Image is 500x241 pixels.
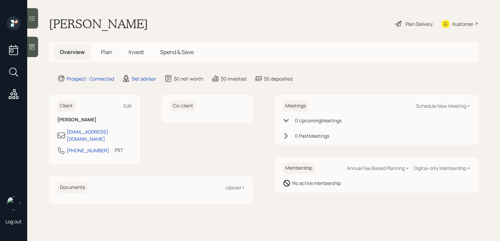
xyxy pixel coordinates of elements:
[416,103,470,109] div: Schedule New Meeting +
[174,75,203,82] div: $0 net-worth
[123,103,132,109] div: Edit
[283,162,315,174] h6: Membership
[405,20,433,28] div: Plan Delivery
[160,48,194,56] span: Spend & Save
[5,218,22,225] div: Log out
[221,75,246,82] div: $0 invested
[115,147,123,154] div: PST
[67,75,114,82] div: Prospect · Connected
[7,196,20,210] img: retirable_logo.png
[347,165,409,171] div: Annual Fee Based Planning +
[67,128,132,142] div: [EMAIL_ADDRESS][DOMAIN_NAME]
[57,117,132,123] h6: [PERSON_NAME]
[295,117,341,124] div: 0 Upcoming Meeting s
[295,132,329,139] div: 0 Past Meeting s
[283,100,309,111] h6: Meetings
[49,16,148,31] h1: [PERSON_NAME]
[226,184,245,191] div: Upload +
[57,182,88,193] h6: Documents
[101,48,112,56] span: Plan
[414,165,470,171] div: Digital-only Membership +
[67,147,109,154] div: [PHONE_NUMBER]
[452,20,473,28] div: Kustomer
[132,75,156,82] div: Set advisor
[57,100,76,111] h6: Client
[129,48,144,56] span: Invest
[60,48,85,56] span: Overview
[264,75,293,82] div: $0 deposited
[292,179,341,187] div: No active membership
[170,100,196,111] h6: Co-client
